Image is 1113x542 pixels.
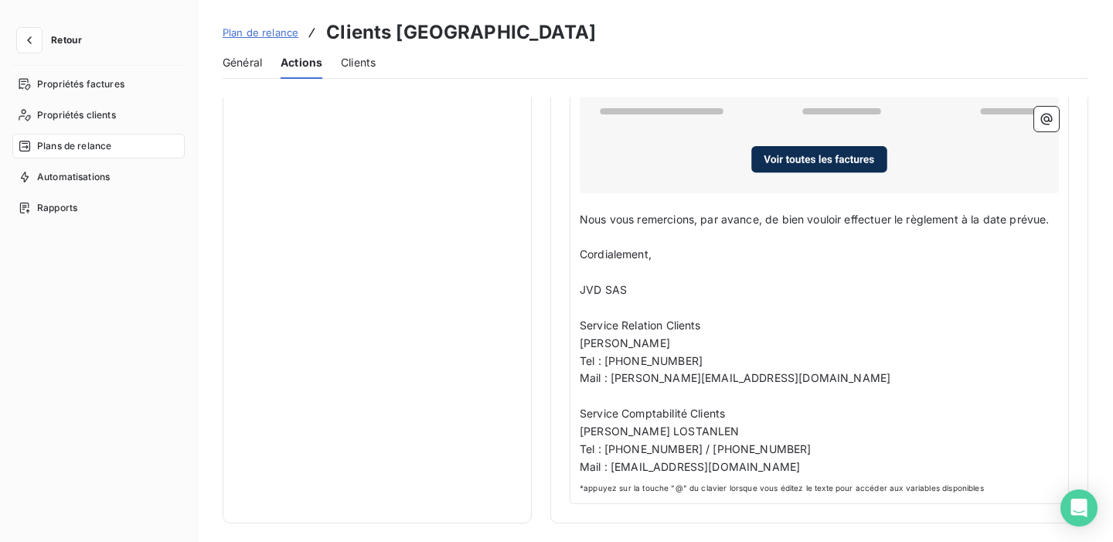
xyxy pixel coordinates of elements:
span: *appuyez sur la touche "@" du clavier lorsque vous éditez le texte pour accéder aux variables dis... [580,482,1059,494]
span: Mail : [PERSON_NAME][EMAIL_ADDRESS][DOMAIN_NAME] [580,371,890,384]
span: Tel : [PHONE_NUMBER] / [PHONE_NUMBER] [580,442,812,455]
span: Tel : [PHONE_NUMBER] [580,354,703,367]
span: Propriétés clients [37,108,116,122]
span: Rapports [37,201,77,215]
h3: Clients [GEOGRAPHIC_DATA] [326,19,596,46]
span: [PERSON_NAME] [580,336,670,349]
span: Retour [51,36,82,45]
span: Propriétés factures [37,77,124,91]
div: Open Intercom Messenger [1060,489,1098,527]
span: Plans de relance [37,139,111,153]
span: Automatisations [37,170,110,184]
a: Plans de relance [12,134,185,159]
span: Général [223,55,262,70]
button: Retour [12,28,94,53]
span: Clients [341,55,376,70]
a: Rapports [12,196,185,220]
a: Plan de relance [223,25,298,40]
a: Automatisations [12,165,185,189]
span: JVD SAS [580,283,627,296]
span: Cordialement, [580,247,652,261]
span: Mail : [EMAIL_ADDRESS][DOMAIN_NAME] [580,460,800,473]
a: Propriétés factures [12,72,185,97]
span: Plan de relance [223,26,298,39]
span: Service Comptabilité Clients [580,407,725,420]
span: Nous vous remercions, par avance, de bien vouloir effectuer le règlement à la date prévue. [580,213,1050,226]
span: [PERSON_NAME] LOSTANLEN [580,424,739,438]
span: Service Relation Clients [580,319,701,332]
span: Actions [281,55,322,70]
a: Propriétés clients [12,103,185,128]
